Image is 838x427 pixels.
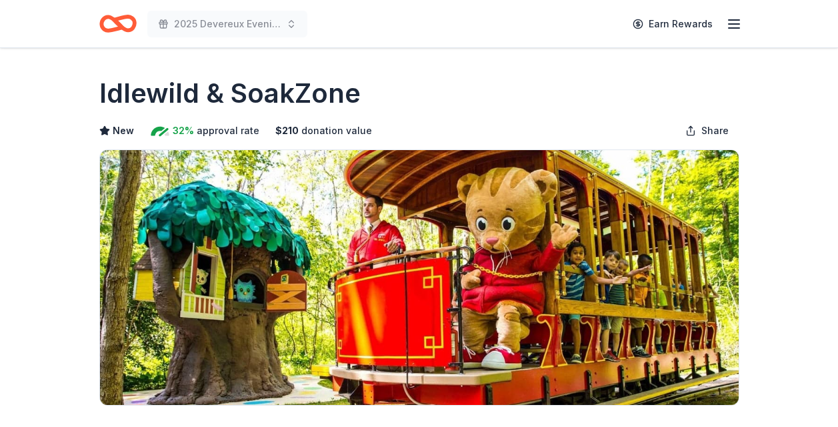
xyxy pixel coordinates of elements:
[147,11,307,37] button: 2025 Devereux Evening of Hope
[675,117,739,144] button: Share
[701,123,729,139] span: Share
[100,150,739,405] img: Image for Idlewild & SoakZone
[174,16,281,32] span: 2025 Devereux Evening of Hope
[625,12,721,36] a: Earn Rewards
[173,123,194,139] span: 32%
[301,123,372,139] span: donation value
[275,123,299,139] span: $ 210
[99,75,361,112] h1: Idlewild & SoakZone
[113,123,134,139] span: New
[197,123,259,139] span: approval rate
[99,8,137,39] a: Home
